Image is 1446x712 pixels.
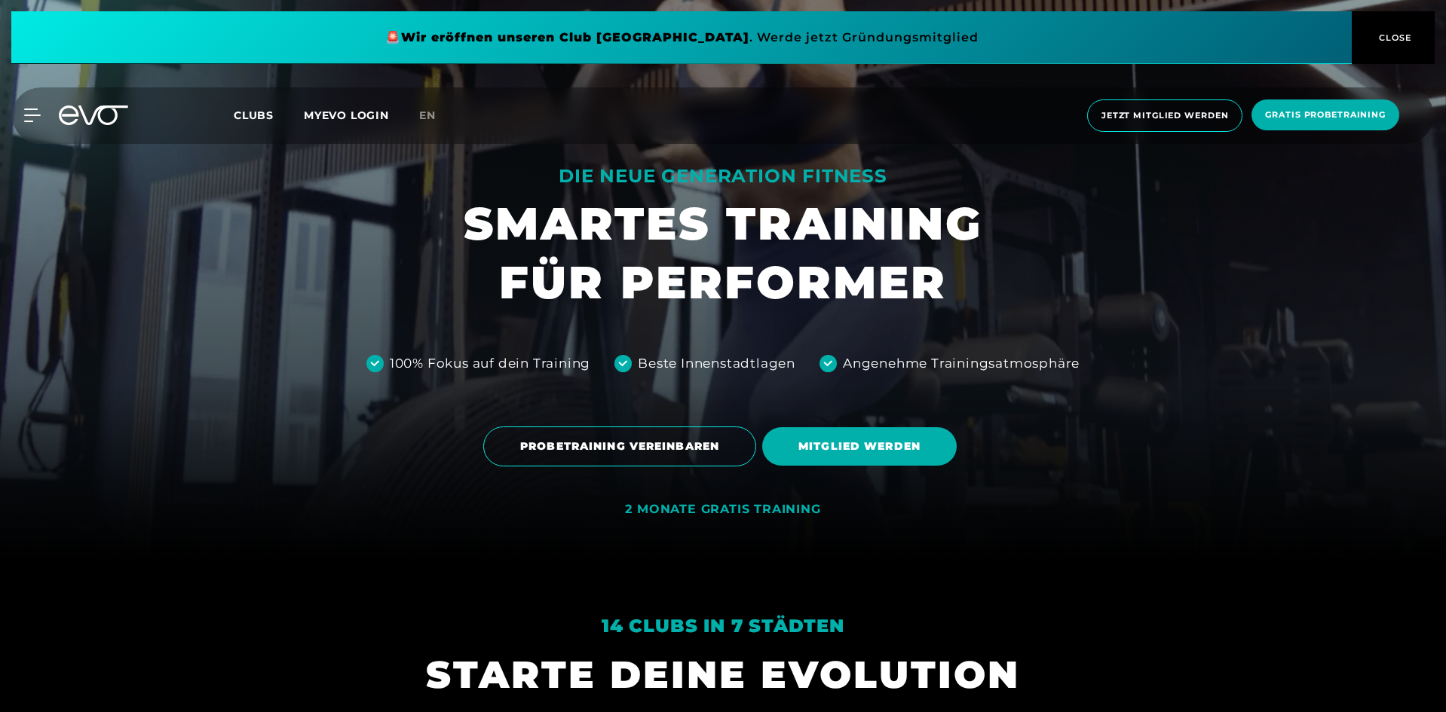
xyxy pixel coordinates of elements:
span: MITGLIED WERDEN [798,439,921,454]
button: CLOSE [1352,11,1435,64]
a: en [419,107,454,124]
span: en [419,108,436,122]
a: Gratis Probetraining [1247,99,1404,132]
em: 14 Clubs in 7 Städten [602,615,844,637]
span: CLOSE [1375,31,1412,44]
div: DIE NEUE GENERATION FITNESS [464,164,982,188]
a: Jetzt Mitglied werden [1083,99,1247,132]
span: Gratis Probetraining [1265,108,1386,121]
span: PROBETRAINING VEREINBAREN [520,439,719,454]
div: Angenehme Trainingsatmosphäre [843,354,1080,374]
h1: SMARTES TRAINING FÜR PERFORMER [464,194,982,312]
h1: STARTE DEINE EVOLUTION [426,650,1020,699]
a: MITGLIED WERDEN [762,416,963,477]
a: MYEVO LOGIN [304,108,389,122]
div: Beste Innenstadtlagen [638,354,795,374]
span: Jetzt Mitglied werden [1101,109,1228,122]
span: Clubs [234,108,274,122]
div: 2 MONATE GRATIS TRAINING [625,502,820,518]
a: PROBETRAINING VEREINBAREN [483,415,762,478]
div: 100% Fokus auf dein Training [390,354,590,374]
a: Clubs [234,108,304,122]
